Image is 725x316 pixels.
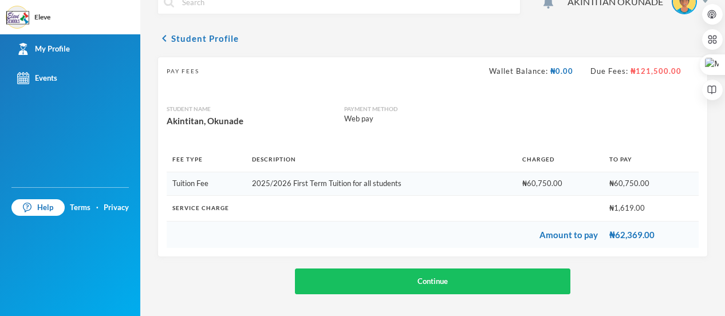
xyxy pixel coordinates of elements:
div: Akintitan, Okunade [167,113,344,128]
th: Service Charge [167,195,604,221]
div: · [96,202,98,214]
a: Help [11,199,65,216]
th: Fee Type [167,147,246,172]
span: Pay Fees [167,67,199,76]
td: ₦62,369.00 [604,221,699,248]
td: ₦1,619.00 [604,195,699,221]
td: Amount to pay [167,221,604,248]
a: Terms [70,202,90,214]
span: ₦121,500.00 [628,66,681,76]
div: Wallet Balance: [489,66,573,77]
th: Charged [517,147,603,172]
div: Eleve [34,12,50,22]
img: logo [6,6,29,29]
th: Description [246,147,517,172]
th: To Pay [604,147,699,172]
td: ₦60,750.00 [517,172,603,196]
span: ₦0.00 [548,66,573,76]
i: chevron_left [157,31,171,45]
td: 2025/2026 First Term Tuition for all students [246,172,517,196]
div: Payment Method [344,105,477,113]
div: Student Name [167,105,344,113]
td: Tuition Fee [167,172,246,196]
div: Web pay [344,113,477,125]
div: My Profile [17,43,70,55]
button: Continue [295,268,570,294]
div: Due Fees: [590,66,681,77]
button: chevron_leftStudent Profile [157,31,239,45]
td: ₦60,750.00 [604,172,699,196]
div: Events [17,72,57,84]
a: Privacy [104,202,129,214]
